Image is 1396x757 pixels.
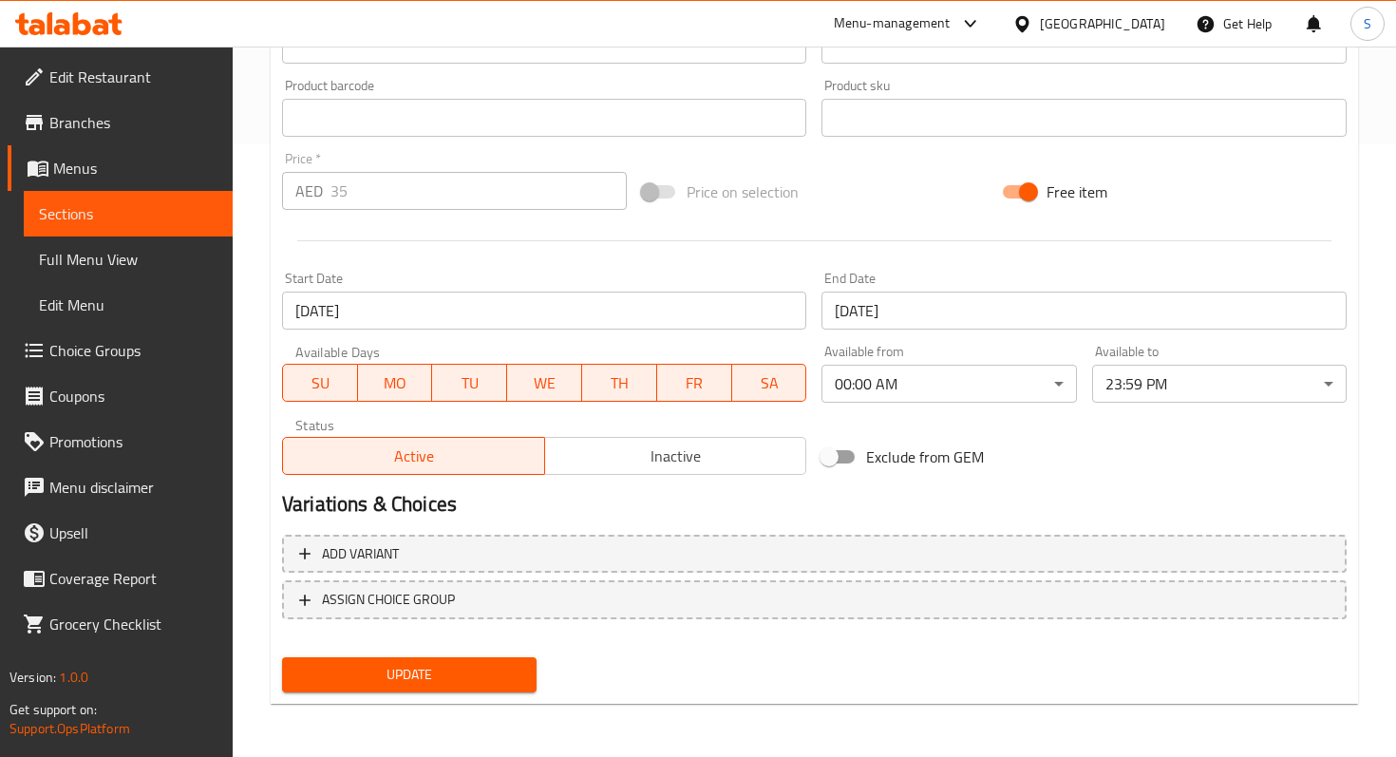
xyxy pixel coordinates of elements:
[8,510,233,556] a: Upsell
[1364,13,1371,34] span: S
[39,202,217,225] span: Sections
[515,369,575,397] span: WE
[582,364,657,402] button: TH
[821,99,1346,137] input: Please enter product sku
[590,369,650,397] span: TH
[657,364,732,402] button: FR
[49,521,217,544] span: Upsell
[8,601,233,647] a: Grocery Checklist
[291,443,538,470] span: Active
[8,54,233,100] a: Edit Restaurant
[24,237,233,282] a: Full Menu View
[8,373,233,419] a: Coupons
[282,657,537,692] button: Update
[1047,180,1107,203] span: Free item
[8,464,233,510] a: Menu disclaimer
[39,248,217,271] span: Full Menu View
[9,697,97,722] span: Get support on:
[1040,13,1165,34] div: [GEOGRAPHIC_DATA]
[24,282,233,328] a: Edit Menu
[53,157,217,180] span: Menus
[834,12,951,35] div: Menu-management
[49,339,217,362] span: Choice Groups
[49,567,217,590] span: Coverage Report
[330,172,627,210] input: Please enter price
[544,437,807,475] button: Inactive
[740,369,800,397] span: SA
[39,293,217,316] span: Edit Menu
[8,145,233,191] a: Menus
[8,556,233,601] a: Coverage Report
[291,369,350,397] span: SU
[8,328,233,373] a: Choice Groups
[8,419,233,464] a: Promotions
[49,476,217,499] span: Menu disclaimer
[282,490,1347,519] h2: Variations & Choices
[322,588,455,612] span: ASSIGN CHOICE GROUP
[9,665,56,690] span: Version:
[440,369,500,397] span: TU
[24,191,233,237] a: Sections
[49,613,217,635] span: Grocery Checklist
[821,365,1076,403] div: 00:00 AM
[8,100,233,145] a: Branches
[687,180,799,203] span: Price on selection
[297,663,521,687] span: Update
[9,716,130,741] a: Support.OpsPlatform
[282,437,545,475] button: Active
[282,364,358,402] button: SU
[866,445,984,468] span: Exclude from GEM
[282,580,1347,619] button: ASSIGN CHOICE GROUP
[358,364,433,402] button: MO
[553,443,800,470] span: Inactive
[59,665,88,690] span: 1.0.0
[732,364,807,402] button: SA
[49,111,217,134] span: Branches
[282,535,1347,574] button: Add variant
[282,99,806,137] input: Please enter product barcode
[1092,365,1347,403] div: 23:59 PM
[49,385,217,407] span: Coupons
[295,180,323,202] p: AED
[49,430,217,453] span: Promotions
[322,542,399,566] span: Add variant
[366,369,425,397] span: MO
[665,369,725,397] span: FR
[49,66,217,88] span: Edit Restaurant
[507,364,582,402] button: WE
[432,364,507,402] button: TU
